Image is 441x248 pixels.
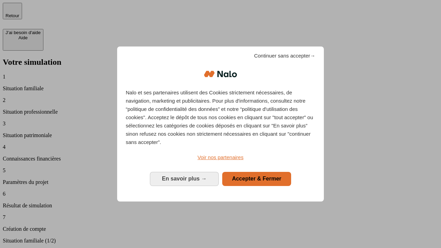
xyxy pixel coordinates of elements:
a: Voir nos partenaires [126,153,315,162]
div: Bienvenue chez Nalo Gestion du consentement [117,46,324,201]
span: Continuer sans accepter→ [254,52,315,60]
span: Accepter & Fermer [232,176,281,182]
img: Logo [204,64,237,84]
span: En savoir plus → [162,176,207,182]
p: Nalo et ses partenaires utilisent des Cookies strictement nécessaires, de navigation, marketing e... [126,89,315,146]
button: En savoir plus: Configurer vos consentements [150,172,219,186]
span: Voir nos partenaires [197,154,243,160]
button: Accepter & Fermer: Accepter notre traitement des données et fermer [222,172,291,186]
